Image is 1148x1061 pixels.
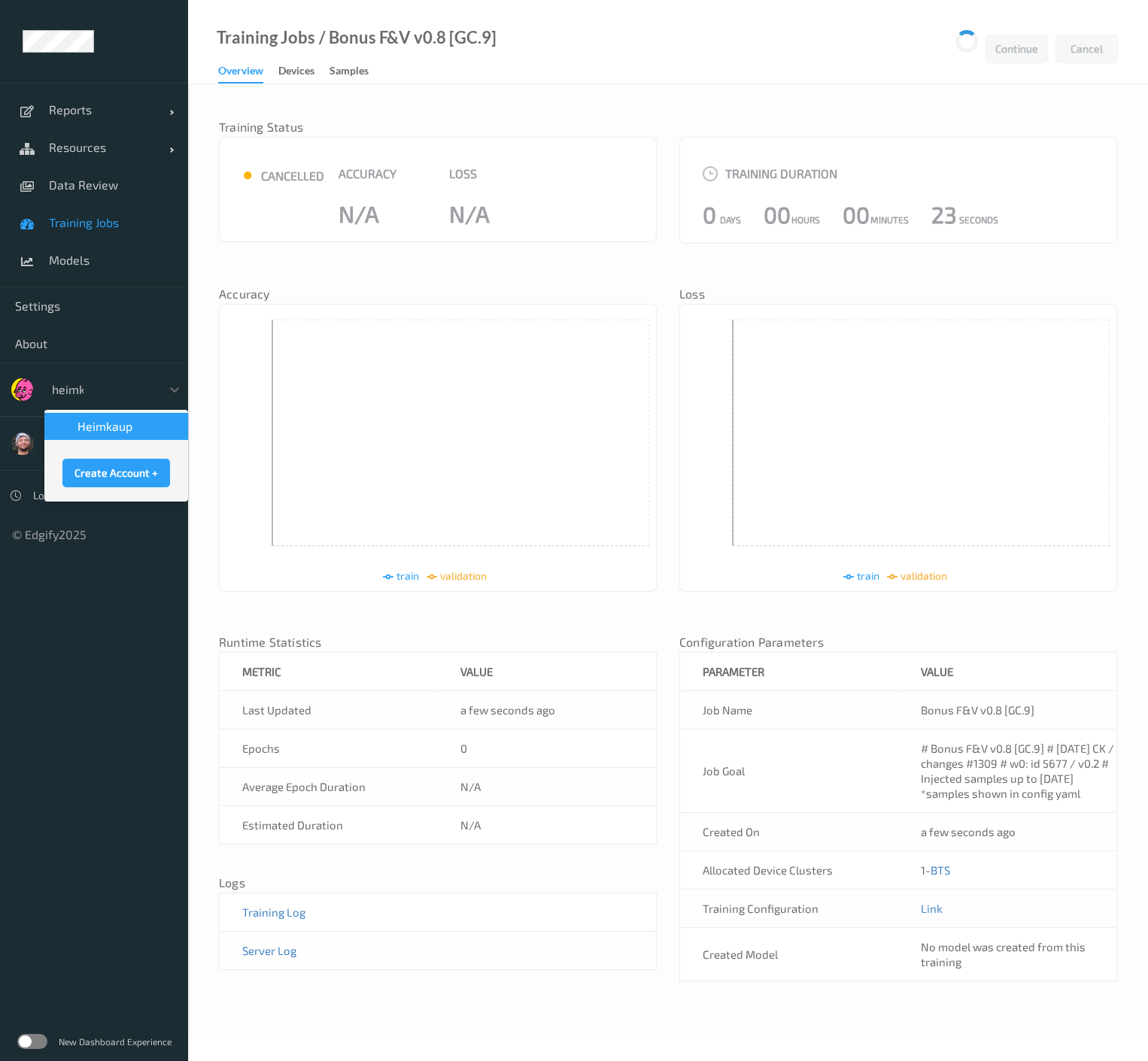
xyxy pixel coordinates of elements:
div: N/A [339,206,427,221]
button: Continue [986,35,1048,63]
span: train [396,569,419,582]
th: Parameter [680,652,899,690]
div: Seconds [955,214,998,225]
td: Created On [680,812,899,850]
button: Cancel [1055,35,1118,63]
td: Job Name [680,690,899,729]
div: Accuracy [339,166,427,183]
div: 00 [843,194,867,235]
nav: Configuration Parameters [679,637,1117,652]
a: Training Log [242,905,305,919]
div: / Bonus F&V v0.8 [GC.9] [315,30,497,45]
a: Devices [278,61,330,82]
td: a few seconds ago [438,690,657,729]
a: Overview [218,61,278,83]
td: Allocated Device Clusters [680,850,899,889]
span: validation [440,569,487,582]
td: a few seconds ago [898,812,1117,850]
td: Estimated Duration [220,805,439,844]
span: train [857,569,879,582]
th: metric [220,652,439,690]
td: Training Configuration [680,889,899,927]
div: Samples [330,63,369,82]
div: Devices [278,63,314,82]
span: validation [900,569,947,582]
td: 0 [438,729,657,767]
nav: Runtime Statistics [219,637,657,652]
td: Job Goal [680,729,899,812]
td: Last Updated [220,690,439,729]
a: Samples [330,61,384,82]
td: Average Epoch Duration [220,767,439,805]
div: Hours [788,214,820,225]
nav: Training Status [219,122,657,137]
a: BTS [931,863,950,877]
td: # Bonus F&V v0.8 [GC.9] # [DATE] CK / changes #1309 # w0: id 5677 / v0.2 # Injected samples up to... [898,729,1117,812]
div: Loss [449,166,538,183]
div: Training Duration [688,153,1109,194]
div: 1 - [921,862,1116,878]
td: N/A [438,767,657,805]
div: 23 [931,194,955,235]
span: ● [242,162,261,184]
td: N/A [438,805,657,844]
nav: Loss [679,289,1117,304]
td: Bonus F&V v0.8 [GC.9] [898,690,1117,729]
a: Training Jobs [217,30,315,45]
div: 0 [692,194,716,235]
td: Epochs [220,729,439,767]
td: No model was created from this training [898,927,1117,981]
a: Server Log [242,944,296,957]
div: Overview [218,63,263,83]
nav: Logs [219,878,657,893]
th: value [438,652,657,690]
div: 00 [764,194,788,235]
div: N/A [449,206,538,221]
td: Created Model [680,927,899,981]
div: Days [716,214,741,225]
nav: Accuracy [219,289,657,304]
div: cancelled [227,166,427,183]
th: Value [898,652,1117,690]
div: Minutes [867,214,909,225]
a: Link [921,902,943,915]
